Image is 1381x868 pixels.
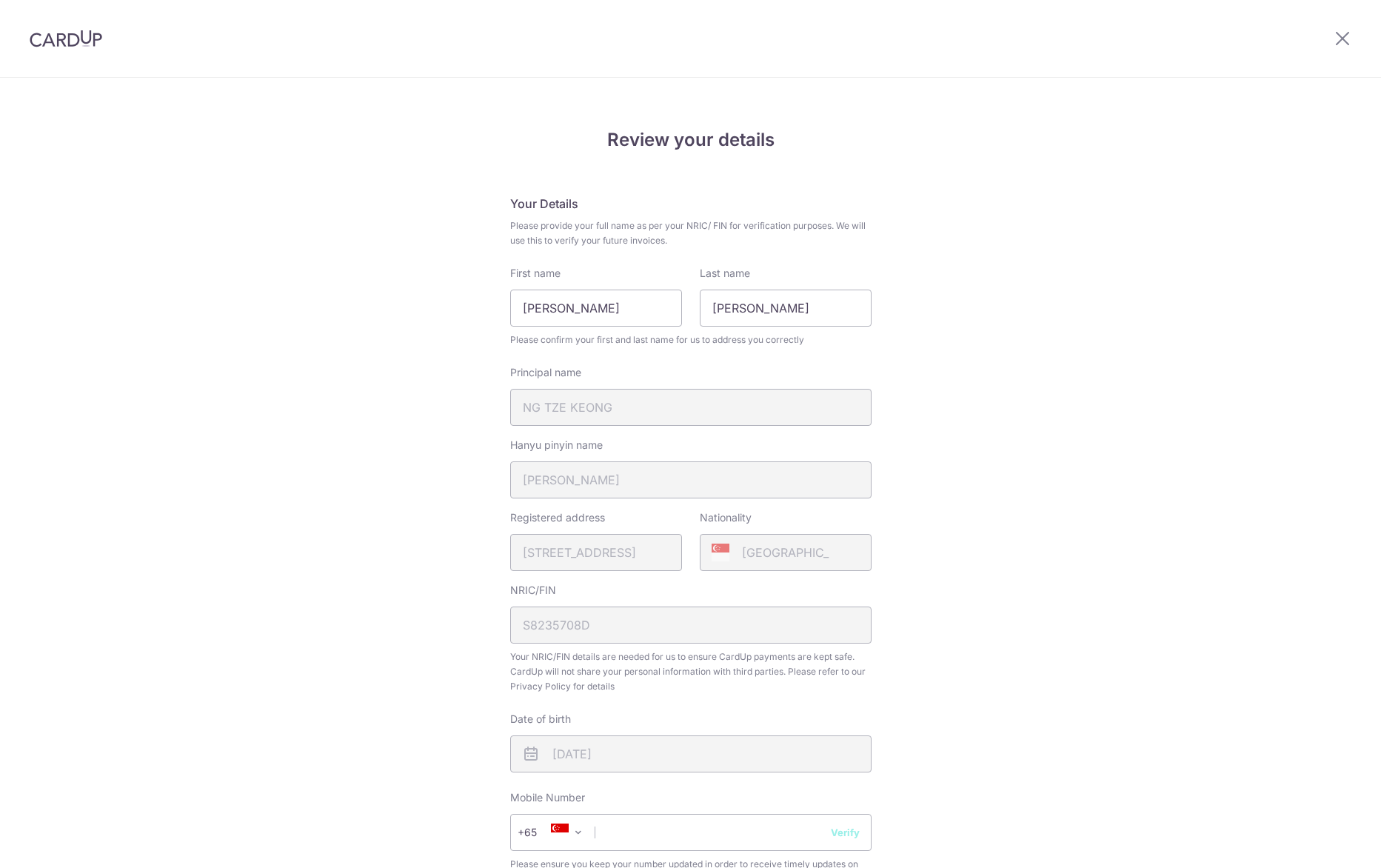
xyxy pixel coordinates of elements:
label: Registered address [510,510,605,525]
h5: Your Details [510,195,872,213]
label: Last name [700,266,750,281]
span: +65 [522,824,558,841]
label: Mobile Number [510,790,585,805]
label: Principal name [510,365,581,380]
label: Nationality [700,510,752,525]
button: Verify [831,825,860,840]
input: Last name [700,290,872,327]
label: NRIC/FIN [510,583,556,598]
iframe: Opens a widget where you can find more information [1285,824,1366,861]
label: Hanyu pinyin name [510,438,603,453]
span: +65 [518,824,558,841]
span: Your NRIC/FIN details are needed for us to ensure CardUp payments are kept safe. CardUp will not ... [510,650,872,694]
img: CardUp [30,30,102,47]
h4: Review your details [510,127,872,153]
span: Please provide your full name as per your NRIC/ FIN for verification purposes. We will use this t... [510,218,872,248]
label: First name [510,266,561,281]
span: Please confirm your first and last name for us to address you correctly [510,333,872,347]
input: First Name [510,290,682,327]
label: Date of birth [510,712,571,727]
